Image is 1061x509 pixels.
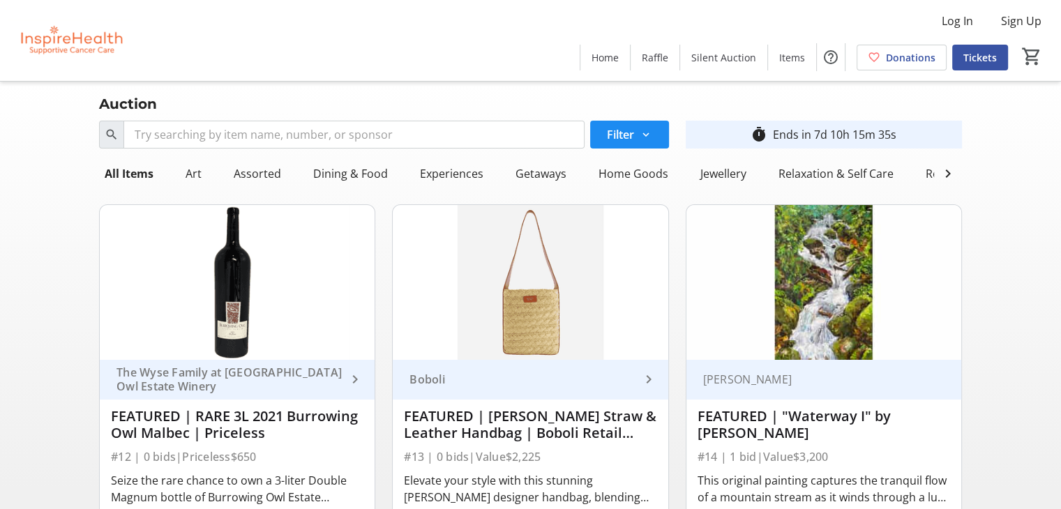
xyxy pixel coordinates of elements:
div: Auction [91,93,165,115]
div: Seize the rare chance to own a 3-liter Double Magnum bottle of Burrowing Owl Estate Winery’s 2021... [111,472,363,506]
div: [PERSON_NAME] [698,372,933,386]
span: Home [592,50,619,65]
div: #14 | 1 bid | Value $3,200 [698,447,950,466]
img: FEATURED | "Waterway I" by Warren Goodman [686,205,961,360]
div: Jewellery [695,160,752,188]
div: Retail [920,160,961,188]
a: Tickets [952,45,1008,70]
a: Donations [857,45,947,70]
span: Raffle [642,50,668,65]
button: Help [817,43,845,71]
a: Silent Auction [680,45,767,70]
div: Relaxation & Self Care [773,160,899,188]
span: Log In [942,13,973,29]
img: FEATURED | Giambattista Valli Straw & Leather Handbag | Boboli Retail Group [393,205,668,360]
div: Ends in 7d 10h 15m 35s [773,126,896,143]
span: Filter [607,126,634,143]
div: #12 | 0 bids | Priceless $650 [111,447,363,466]
mat-icon: keyboard_arrow_right [640,371,657,388]
button: Filter [590,121,669,149]
input: Try searching by item name, number, or sponsor [123,121,585,149]
a: The Wyse Family at [GEOGRAPHIC_DATA] Owl Estate Winery [100,360,375,400]
a: Home [580,45,630,70]
a: Raffle [631,45,679,70]
span: Donations [886,50,935,65]
div: Home Goods [593,160,674,188]
div: FEATURED | "Waterway I" by [PERSON_NAME] [698,408,950,441]
button: Log In [931,10,984,32]
div: Elevate your style with this stunning [PERSON_NAME] designer handbag, blending timeless elegance ... [404,472,656,506]
a: Boboli [393,360,668,400]
div: This original painting captures the tranquil flow of a mountain stream as it winds through a lush... [698,472,950,506]
div: FEATURED | RARE 3L 2021 Burrowing Owl Malbec | Priceless [111,408,363,441]
button: Cart [1019,44,1044,69]
mat-icon: timer_outline [751,126,767,143]
div: FEATURED | [PERSON_NAME] Straw & Leather Handbag | Boboli Retail Group [404,408,656,441]
img: InspireHealth Supportive Cancer Care's Logo [8,6,133,75]
div: #13 | 0 bids | Value $2,225 [404,447,656,466]
span: Sign Up [1001,13,1041,29]
div: Dining & Food [308,160,393,188]
div: Assorted [228,160,287,188]
span: Tickets [963,50,997,65]
span: Silent Auction [691,50,756,65]
div: Getaways [510,160,572,188]
div: Boboli [404,372,640,386]
div: Art [180,160,207,188]
button: Sign Up [990,10,1053,32]
div: Experiences [414,160,489,188]
span: Items [779,50,805,65]
div: The Wyse Family at [GEOGRAPHIC_DATA] Owl Estate Winery [111,365,347,393]
a: Items [768,45,816,70]
mat-icon: keyboard_arrow_right [347,371,363,388]
img: FEATURED | RARE 3L 2021 Burrowing Owl Malbec | Priceless [100,205,375,360]
div: All Items [99,160,159,188]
